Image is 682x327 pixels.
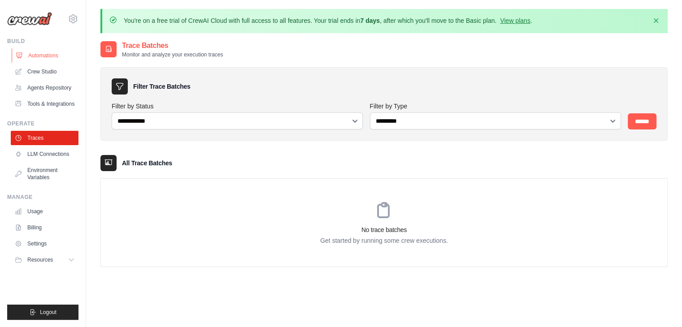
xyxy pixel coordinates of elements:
[7,120,78,127] div: Operate
[12,48,79,63] a: Automations
[7,38,78,45] div: Build
[122,40,223,51] h2: Trace Batches
[500,17,530,24] a: View plans
[11,147,78,161] a: LLM Connections
[124,16,532,25] p: You're on a free trial of CrewAI Cloud with full access to all features. Your trial ends in , aft...
[27,256,53,263] span: Resources
[7,12,52,26] img: Logo
[11,81,78,95] a: Agents Repository
[11,65,78,79] a: Crew Studio
[7,305,78,320] button: Logout
[7,194,78,201] div: Manage
[360,17,380,24] strong: 7 days
[11,253,78,267] button: Resources
[122,159,172,168] h3: All Trace Batches
[370,102,621,111] label: Filter by Type
[101,225,667,234] h3: No trace batches
[133,82,190,91] h3: Filter Trace Batches
[11,97,78,111] a: Tools & Integrations
[122,51,223,58] p: Monitor and analyze your execution traces
[101,236,667,245] p: Get started by running some crew executions.
[40,309,56,316] span: Logout
[112,102,363,111] label: Filter by Status
[11,163,78,185] a: Environment Variables
[11,204,78,219] a: Usage
[11,220,78,235] a: Billing
[11,131,78,145] a: Traces
[11,237,78,251] a: Settings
